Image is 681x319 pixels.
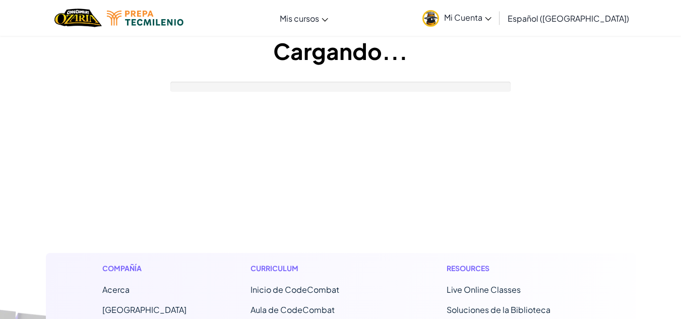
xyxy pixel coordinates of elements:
a: Mi Cuenta [417,2,497,34]
a: Español ([GEOGRAPHIC_DATA]) [503,5,634,32]
a: [GEOGRAPHIC_DATA] [102,304,187,315]
h1: Compañía [102,263,187,274]
h1: Curriculum [251,263,383,274]
span: Mis cursos [280,13,319,24]
img: Home [54,8,101,28]
a: Aula de CodeCombat [251,304,335,315]
span: Mi Cuenta [444,12,491,23]
h1: Resources [447,263,579,274]
a: Mis cursos [275,5,333,32]
a: Live Online Classes [447,284,521,295]
a: Soluciones de la Biblioteca [447,304,550,315]
span: Español ([GEOGRAPHIC_DATA]) [508,13,629,24]
a: Ozaria by CodeCombat logo [54,8,101,28]
a: Acerca [102,284,130,295]
span: Inicio de CodeCombat [251,284,339,295]
img: avatar [422,10,439,27]
img: Tecmilenio logo [107,11,183,26]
